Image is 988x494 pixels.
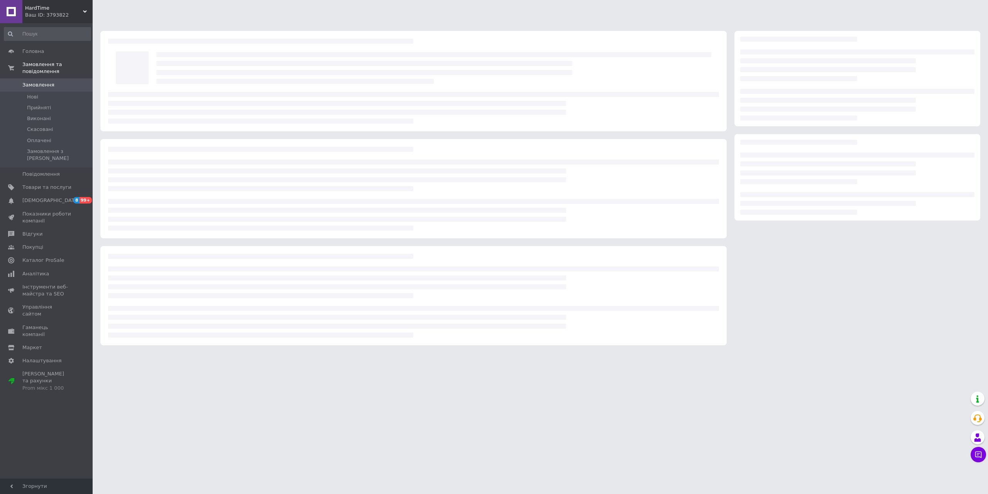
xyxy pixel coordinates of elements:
input: Пошук [4,27,91,41]
span: Покупці [22,244,43,251]
span: Товари та послуги [22,184,71,191]
span: Управління сайтом [22,304,71,317]
span: Скасовані [27,126,53,133]
span: Аналітика [22,270,49,277]
span: 99+ [80,197,92,204]
span: Налаштування [22,357,62,364]
span: HardTime [25,5,83,12]
span: Маркет [22,344,42,351]
span: Відгуки [22,231,42,238]
span: Показники роботи компанії [22,211,71,224]
button: Чат з покупцем [971,447,986,462]
div: Prom мікс 1 000 [22,385,71,392]
span: Гаманець компанії [22,324,71,338]
span: Нові [27,93,38,100]
div: Ваш ID: 3793822 [25,12,93,19]
span: Каталог ProSale [22,257,64,264]
span: 8 [73,197,80,204]
span: Повідомлення [22,171,60,178]
span: Прийняті [27,104,51,111]
span: Замовлення з [PERSON_NAME] [27,148,90,162]
span: Замовлення [22,81,54,88]
span: [PERSON_NAME] та рахунки [22,370,71,392]
span: Інструменти веб-майстра та SEO [22,283,71,297]
span: Головна [22,48,44,55]
span: [DEMOGRAPHIC_DATA] [22,197,80,204]
span: Виконані [27,115,51,122]
span: Оплачені [27,137,51,144]
span: Замовлення та повідомлення [22,61,93,75]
